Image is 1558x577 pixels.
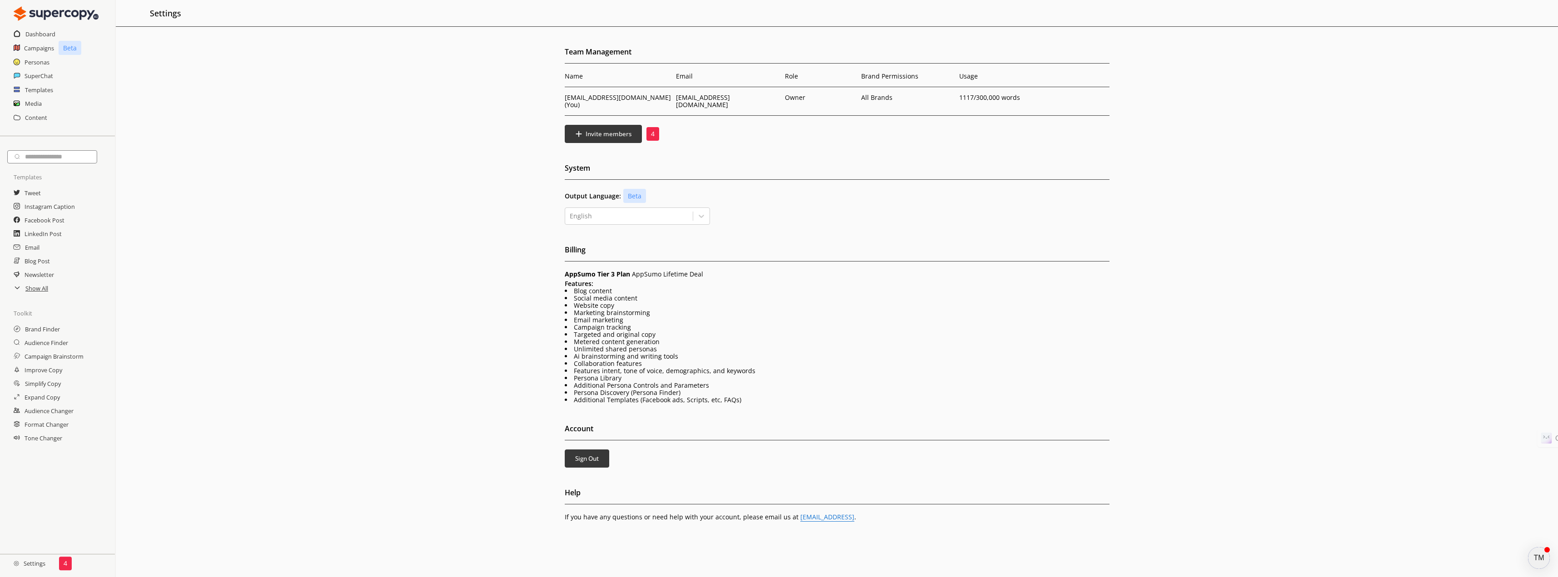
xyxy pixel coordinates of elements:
li: Marketing brainstorming [565,309,1109,316]
a: Format Changer [25,418,69,431]
p: 1117 /300,000 words [959,94,1053,101]
a: Expand Copy [25,390,60,404]
a: LinkedIn Post [25,227,62,241]
a: Templates [25,83,53,97]
li: Blog content [565,287,1109,295]
h2: Team Management [565,45,1109,64]
a: Simplify Copy [25,377,61,390]
span: AppSumo Tier 3 Plan [565,270,630,278]
li: Unlimited shared personas [565,345,1109,353]
h2: System [565,161,1109,180]
a: Tone Changer [25,431,62,445]
p: Owner [785,94,805,101]
li: Features intent, tone of voice, demographics, and keywords [565,367,1109,375]
img: Close [14,5,99,23]
a: Personas [25,55,49,69]
p: [EMAIL_ADDRESS][DOMAIN_NAME] (You) [565,94,671,108]
li: Campaign tracking [565,324,1109,331]
li: Ai brainstorming and writing tools [565,353,1109,360]
p: Beta [59,41,81,55]
a: SuperChat [25,69,53,83]
a: Audience Finder [25,336,68,350]
b: Invite members [586,130,631,138]
p: If you have any questions or need help with your account, please email us at . [565,513,1109,521]
a: Show All [25,281,48,295]
a: Campaigns [24,41,54,55]
h2: Help [565,486,1109,504]
b: Output Language: [565,192,621,200]
button: Sign Out [565,449,609,468]
a: [EMAIL_ADDRESS] [800,513,854,522]
p: Beta [623,189,646,203]
p: Usage [959,73,1053,80]
p: Email [676,73,780,80]
a: Newsletter [25,268,54,281]
a: Dashboard [25,27,55,41]
p: AppSumo Lifetime Deal [565,271,1109,278]
li: Targeted and original copy [565,331,1109,338]
li: Social media content [565,295,1109,302]
h2: Settings [150,5,181,22]
li: Persona Library [565,375,1109,382]
p: Brand Permissions [861,73,955,80]
li: Additional Templates (Facebook ads, Scripts, etc, FAQs) [565,396,1109,404]
div: atlas-message-author-avatar [1528,547,1550,569]
button: atlas-launcher [1528,547,1550,569]
a: Tweet [25,186,41,200]
button: Invite members [565,125,642,143]
a: Media [25,97,42,110]
p: Name [565,73,671,80]
a: Content [25,111,47,124]
p: All Brands [861,94,895,101]
a: Brand Finder [25,322,60,336]
p: [EMAIL_ADDRESS][DOMAIN_NAME] [676,94,780,108]
li: Metered content generation [565,338,1109,345]
a: Facebook Post [25,213,64,227]
a: Instagram Caption [25,200,75,213]
p: 4 [64,560,67,567]
b: Features: [565,279,593,288]
a: Campaign Brainstorm [25,350,84,363]
p: 4 [651,130,655,138]
li: Additional Persona Controls and Parameters [565,382,1109,389]
b: Sign Out [575,454,599,463]
li: Website copy [565,302,1109,309]
a: Improve Copy [25,363,62,377]
a: Email [25,241,39,254]
li: Persona Discovery (Persona Finder) [565,389,1109,396]
a: Audience Changer [25,404,74,418]
img: Close [14,561,19,566]
li: Email marketing [565,316,1109,324]
a: Blog Post [25,254,50,268]
h2: Account [565,422,1109,440]
h2: Billing [565,243,1109,261]
p: Role [785,73,857,80]
li: Collaboration features [565,360,1109,367]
